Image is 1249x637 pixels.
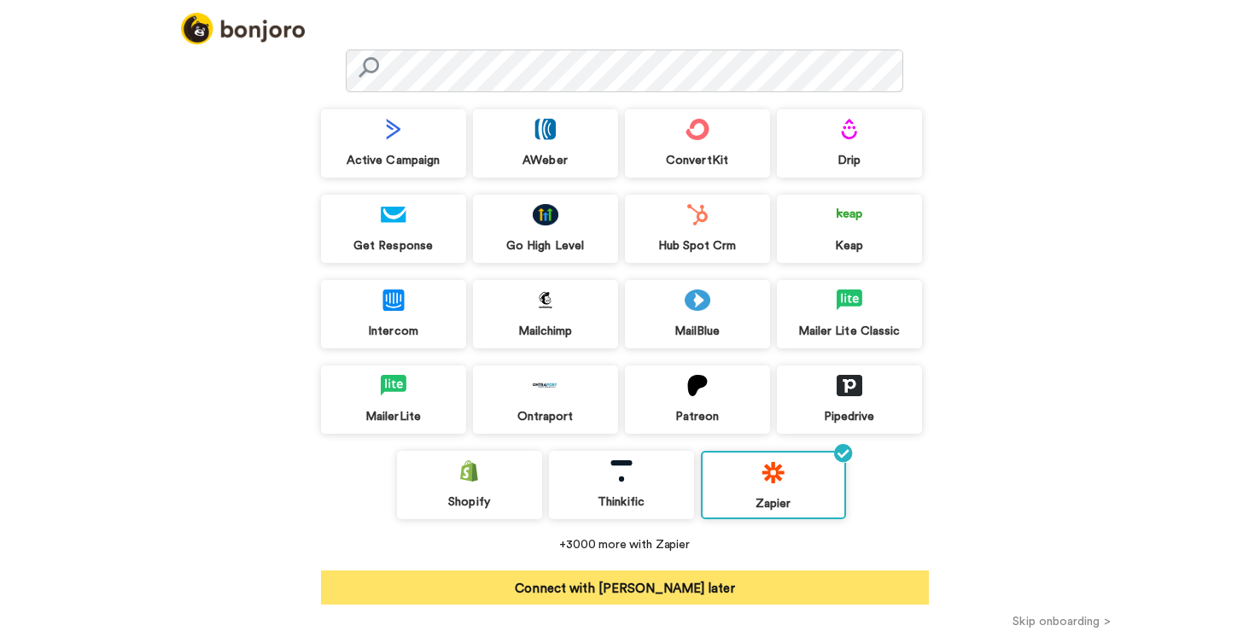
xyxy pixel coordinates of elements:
[321,153,466,168] div: Active Campaign
[685,119,710,140] img: logo_convertkit.svg
[625,324,770,339] div: MailBlue
[321,324,466,339] div: Intercom
[321,409,466,424] div: MailerLite
[473,409,618,424] div: Ontraport
[321,570,929,605] button: Connect with [PERSON_NAME] later
[837,289,862,311] img: logo_mailerlite.svg
[473,153,618,168] div: AWeber
[777,324,922,339] div: Mailer Lite Classic
[381,289,406,311] img: logo_intercom.svg
[837,119,862,140] img: logo_drip.svg
[837,375,862,396] img: logo_pipedrive.png
[321,238,466,254] div: Get Response
[473,238,618,254] div: Go High Level
[533,375,558,396] img: logo_ontraport.svg
[321,536,929,553] div: +3000 more with Zapier
[777,238,922,254] div: Keap
[777,153,922,168] div: Drip
[703,496,844,511] div: Zapier
[837,204,862,225] img: logo_keap.svg
[533,289,558,311] img: logo_mailchimp.svg
[473,324,618,339] div: Mailchimp
[549,494,694,510] div: Thinkific
[685,204,710,225] img: logo_hubspot.svg
[397,494,542,510] div: Shopify
[777,409,922,424] div: Pipedrive
[381,204,406,225] img: logo_getresponse.svg
[533,119,558,140] img: logo_aweber.svg
[761,462,786,483] img: logo_zapier.svg
[181,13,305,44] img: logo_full.png
[457,460,482,482] img: logo_shopify.svg
[625,238,770,254] div: Hub Spot Crm
[381,375,406,396] img: logo_mailerlite.svg
[625,409,770,424] div: Patreon
[609,460,634,482] img: logo_thinkific.svg
[359,57,379,78] img: search.svg
[874,612,1249,630] button: Skip onboarding >
[381,119,406,140] img: logo_activecampaign.svg
[685,289,710,311] img: logo_mailblue.png
[533,204,558,225] img: logo_gohighlevel.png
[685,375,710,396] img: logo_patreon.svg
[625,153,770,168] div: ConvertKit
